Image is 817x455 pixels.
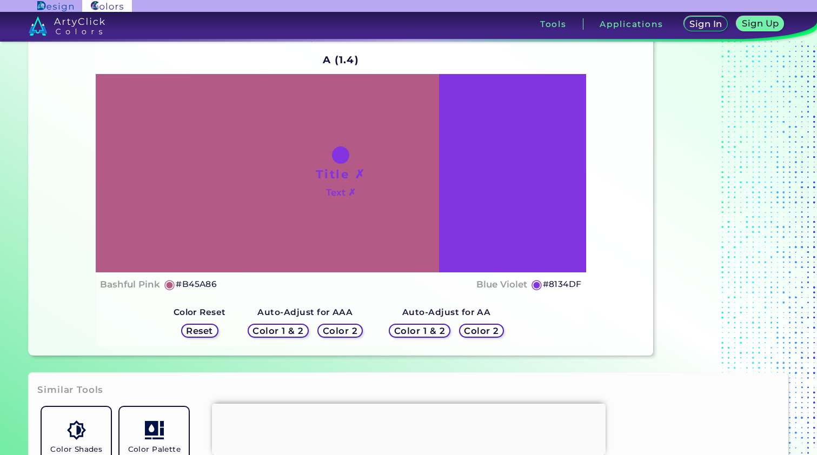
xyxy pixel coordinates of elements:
[326,185,356,200] h4: Text ✗
[316,166,366,182] h1: Title ✗
[540,20,567,28] h3: Tools
[186,326,212,335] h5: Reset
[318,48,364,72] h2: A (1.4)
[742,19,779,28] h5: Sign Up
[402,307,490,317] strong: Auto-Adjust for AA
[145,420,164,439] img: icon_col_pal_col.svg
[323,326,357,335] h5: Color 2
[253,326,303,335] h5: Color 1 & 2
[736,16,784,31] a: Sign Up
[600,20,663,28] h3: Applications
[100,277,160,292] h4: Bashful Pink
[164,278,176,291] h5: ◉
[531,278,543,291] h5: ◉
[212,404,606,452] iframe: Advertisement
[29,16,105,36] img: logo_artyclick_colors_white.svg
[394,326,445,335] h5: Color 1 & 2
[174,307,226,317] strong: Color Reset
[67,420,86,439] img: icon_color_shades.svg
[176,277,217,291] h5: #B45A86
[689,19,722,28] h5: Sign In
[476,277,527,292] h4: Blue Violet
[543,277,582,291] h5: #8134DF
[684,16,728,31] a: Sign In
[37,1,74,11] img: ArtyClick Design logo
[257,307,353,317] strong: Auto-Adjust for AAA
[464,326,499,335] h5: Color 2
